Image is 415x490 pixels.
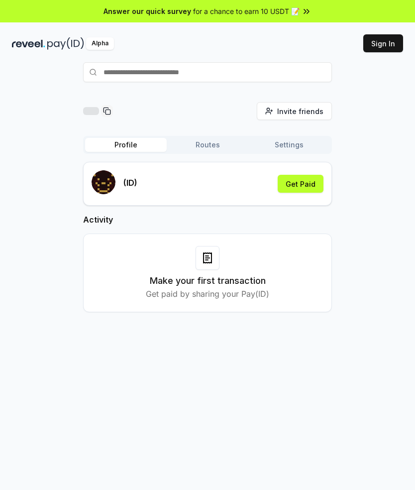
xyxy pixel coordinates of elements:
div: Alpha [86,37,114,50]
button: Routes [167,138,248,152]
img: reveel_dark [12,37,45,50]
button: Sign In [363,34,403,52]
span: Invite friends [277,106,323,117]
button: Invite friends [257,102,332,120]
p: Get paid by sharing your Pay(ID) [146,288,269,300]
button: Settings [248,138,330,152]
button: Profile [85,138,167,152]
span: Answer our quick survey [104,6,191,16]
img: pay_id [47,37,84,50]
h3: Make your first transaction [150,274,266,288]
h2: Activity [83,214,332,226]
p: (ID) [123,177,137,189]
span: for a chance to earn 10 USDT 📝 [193,6,300,16]
button: Get Paid [278,175,323,193]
